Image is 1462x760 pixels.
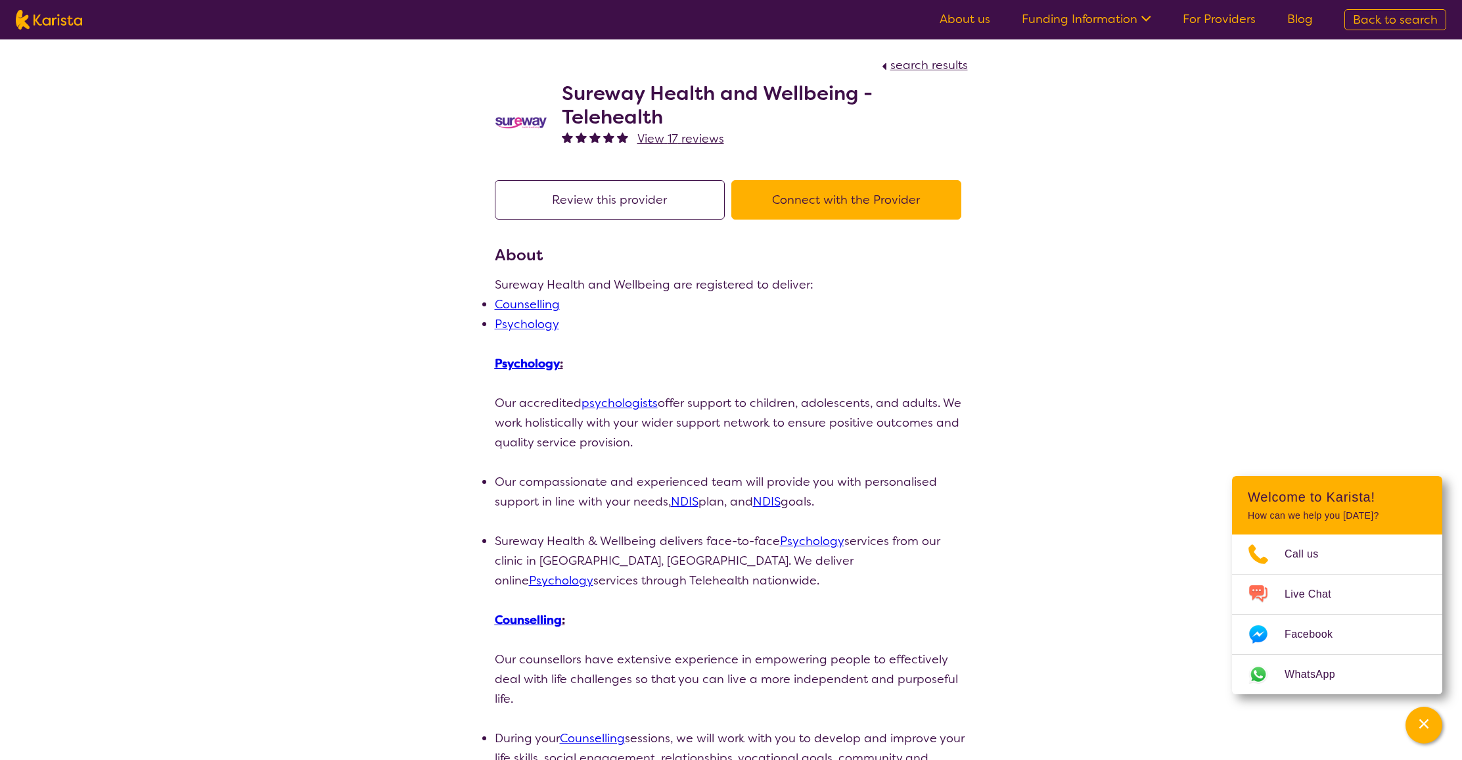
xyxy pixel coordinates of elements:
a: NDIS [753,494,781,510]
img: fullstar [562,131,573,143]
img: fullstar [603,131,614,143]
a: NDIS [671,494,698,510]
a: Blog [1287,11,1313,27]
p: Sureway Health and Wellbeing are registered to deliver: [495,275,968,295]
p: Our accredited offer support to children, adolescents, and adults. We work holistically with your... [495,393,968,452]
span: Live Chat [1285,584,1347,604]
img: fullstar [576,131,587,143]
img: fullstar [589,131,601,143]
button: Connect with the Provider [731,180,961,220]
span: search results [890,57,968,73]
div: Channel Menu [1232,476,1442,694]
a: Counselling [495,297,560,312]
u: : [495,356,563,371]
a: About us [940,11,990,27]
a: Back to search [1344,9,1446,30]
a: Counselling [560,730,625,746]
p: How can we help you [DATE]? [1248,510,1427,521]
img: vgwqq8bzw4bddvbx0uac.png [495,116,547,130]
a: Psychology [495,316,559,332]
a: Psychology [495,356,560,371]
a: Connect with the Provider [731,192,968,208]
span: Back to search [1353,12,1438,28]
span: Call us [1285,544,1335,564]
a: Web link opens in a new tab. [1232,655,1442,694]
a: search results [879,57,968,73]
button: Channel Menu [1405,707,1442,744]
button: Review this provider [495,180,725,220]
span: WhatsApp [1285,665,1351,684]
a: Review this provider [495,192,731,208]
a: Psychology [780,533,844,549]
p: Our counsellors have extensive experience in empowering people to effectively deal with life chal... [495,650,968,709]
li: Sureway Health & Wellbeing delivers face-to-face services from our clinic in [GEOGRAPHIC_DATA], [... [495,531,968,590]
span: Facebook [1285,625,1348,644]
li: Our compassionate and experienced team will provide you with personalised support in line with yo... [495,472,968,511]
a: For Providers [1183,11,1256,27]
img: fullstar [617,131,628,143]
a: Counselling [495,612,562,628]
u: : [495,612,565,628]
span: View 17 reviews [637,131,724,147]
ul: Choose channel [1232,534,1442,694]
a: View 17 reviews [637,129,724,149]
img: Karista logo [16,10,82,30]
a: Psychology [529,573,593,588]
a: psychologists [582,395,658,411]
a: Funding Information [1022,11,1151,27]
h2: Welcome to Karista! [1248,489,1427,505]
h3: About [495,243,968,267]
h2: Sureway Health and Wellbeing - Telehealth [562,82,968,129]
